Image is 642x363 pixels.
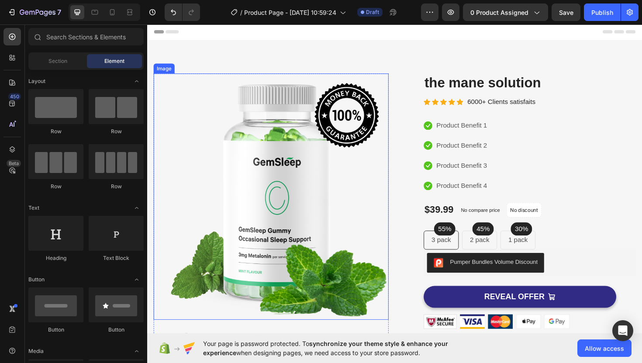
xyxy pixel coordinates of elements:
[303,248,314,259] img: CIumv63twf4CEAE=.png
[585,344,624,353] span: Allow access
[89,128,144,135] div: Row
[301,224,321,235] p: 3 pack
[130,201,144,215] span: Toggle open
[306,123,360,136] p: Product Benefit 2
[57,7,61,17] p: 7
[28,183,83,190] div: Row
[28,326,83,334] div: Button
[293,190,325,205] div: $39.99
[7,160,21,167] div: Beta
[321,248,413,257] div: Pumper Bundles Volume Discount
[28,347,44,355] span: Media
[463,3,548,21] button: 0 product assigned
[147,24,642,334] iframe: Design area
[130,273,144,287] span: Toggle open
[8,93,21,100] div: 450
[552,3,580,21] button: Save
[584,3,621,21] button: Publish
[155,328,231,339] p: Money-back guarantee
[28,77,45,85] span: Layout
[470,8,528,17] span: 0 product assigned
[130,74,144,88] span: Toggle open
[612,320,633,341] div: Open Intercom Messenger
[293,278,497,301] button: REVEAL OFFER
[203,340,448,356] span: synchronize your theme style & enhance your experience
[349,212,362,223] p: 45%
[382,224,403,235] p: 1 pack
[591,8,613,17] div: Publish
[332,195,373,200] p: No compare price
[296,243,420,264] button: Pumper Bundles Volume Discount
[28,276,45,283] span: Button
[357,284,421,295] div: REVEAL OFFER
[384,194,414,201] p: No discount
[28,204,39,212] span: Text
[130,344,144,358] span: Toggle open
[89,183,144,190] div: Row
[577,339,632,357] button: Allow access
[244,8,336,17] span: Product Page - [DATE] 10:59:24
[28,28,144,45] input: Search Sections & Elements
[308,212,322,223] p: 55%
[559,9,573,16] span: Save
[60,328,107,339] p: Free Shipping
[339,77,411,90] p: 6000+ Clients satisfaits
[306,102,360,114] p: Product Benefit 1
[306,144,360,157] p: Product Benefit 3
[48,57,67,65] span: Section
[306,166,360,178] p: Product Benefit 4
[31,328,52,352] img: Free-shipping.svg
[104,57,124,65] span: Element
[293,53,518,73] h2: the mane solution
[3,3,65,21] button: 7
[342,224,362,235] p: 2 pack
[165,3,200,21] div: Undo/Redo
[240,8,242,17] span: /
[203,339,482,357] span: Your page is password protected. To when designing pages, we need access to your store password.
[28,128,83,135] div: Row
[28,254,83,262] div: Heading
[366,8,379,16] span: Draft
[89,254,144,262] div: Text Block
[389,212,403,223] p: 30%
[89,326,144,334] div: Button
